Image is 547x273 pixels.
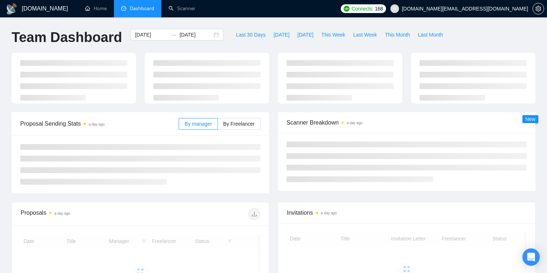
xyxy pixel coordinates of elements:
span: Last Week [353,31,377,39]
span: This Week [321,31,345,39]
time: a day ago [321,211,337,215]
span: Scanner Breakdown [287,118,527,127]
span: Connects: [352,5,373,13]
div: Open Intercom Messenger [522,248,540,266]
span: Invitations [287,208,526,217]
span: Proposal Sending Stats [20,119,179,128]
a: searchScanner [169,5,195,12]
span: 168 [375,5,383,13]
a: homeHome [85,5,107,12]
div: Proposals [21,208,140,220]
button: Last Week [349,29,381,41]
time: a day ago [347,121,362,125]
span: By Freelancer [223,121,255,127]
input: Start date [135,31,168,39]
span: [DATE] [297,31,313,39]
span: Last Month [418,31,443,39]
span: This Month [385,31,410,39]
h1: Team Dashboard [12,29,122,46]
span: user [392,6,397,11]
a: setting [533,6,544,12]
button: This Month [381,29,414,41]
button: Last 30 Days [232,29,270,41]
span: By manager [185,121,212,127]
span: swap-right [171,32,177,38]
button: [DATE] [270,29,293,41]
button: setting [533,3,544,14]
span: to [171,32,177,38]
input: End date [179,31,212,39]
time: a day ago [89,122,105,126]
button: This Week [317,29,349,41]
span: New [525,116,535,122]
button: [DATE] [293,29,317,41]
span: [DATE] [273,31,289,39]
button: Last Month [414,29,447,41]
img: upwork-logo.png [344,6,349,12]
span: Last 30 Days [236,31,266,39]
span: dashboard [121,6,126,11]
img: logo [6,3,17,15]
span: Dashboard [130,5,154,12]
time: a day ago [54,211,70,215]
